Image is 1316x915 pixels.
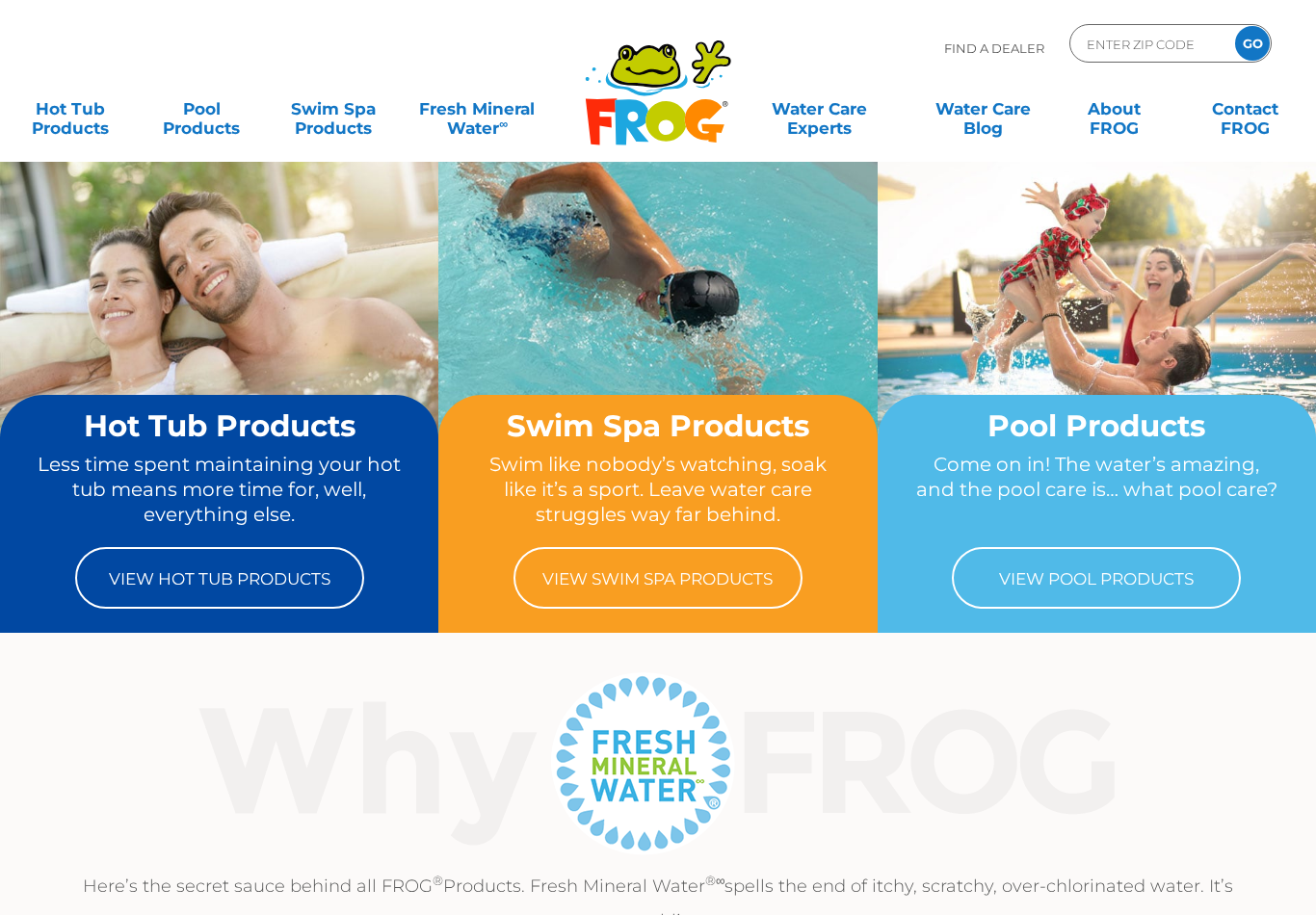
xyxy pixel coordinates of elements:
a: View Swim Spa Products [513,547,803,609]
input: GO [1235,26,1270,61]
sup: ®∞ [705,873,725,888]
h2: Hot Tub Products [37,409,402,442]
a: Fresh MineralWater∞ [413,90,541,128]
input: Zip Code Form [1085,30,1215,58]
a: Hot TubProducts [19,90,121,128]
a: Swim SpaProducts [282,90,384,128]
p: Come on in! The water’s amazing, and the pool care is… what pool care? [914,452,1279,528]
p: Less time spent maintaining your hot tub means more time for, well, everything else. [37,452,402,528]
a: Water CareBlog [932,90,1034,128]
a: Water CareExperts [736,90,902,128]
a: PoolProducts [150,90,252,128]
p: Swim like nobody’s watching, soak like it’s a sport. Leave water care struggles way far behind. [475,452,840,528]
a: View Pool Products [952,547,1241,609]
img: home-banner-pool-short [878,161,1316,488]
a: View Hot Tub Products [75,547,364,609]
h2: Swim Spa Products [475,409,840,442]
p: Find A Dealer [944,24,1044,72]
a: ContactFROG [1195,90,1297,128]
img: Why Frog [161,667,1156,859]
h2: Pool Products [914,409,1279,442]
a: AboutFROG [1064,90,1166,128]
sup: ∞ [499,117,508,131]
sup: ® [433,873,443,888]
img: home-banner-swim-spa-short [438,161,877,488]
